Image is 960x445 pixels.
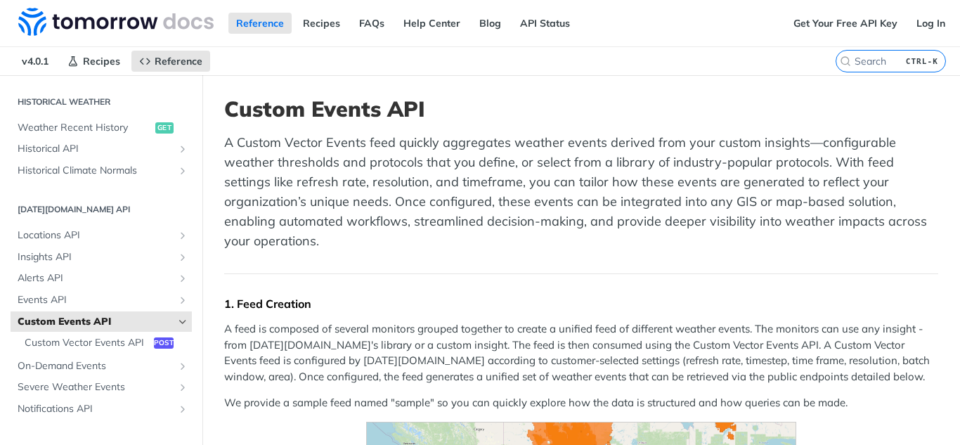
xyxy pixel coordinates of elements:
[177,273,188,284] button: Show subpages for Alerts API
[18,315,174,329] span: Custom Events API
[11,399,192,420] a: Notifications APIShow subpages for Notifications API
[177,361,188,372] button: Show subpages for On-Demand Events
[18,359,174,373] span: On-Demand Events
[60,51,128,72] a: Recipes
[18,164,174,178] span: Historical Climate Normals
[11,138,192,160] a: Historical APIShow subpages for Historical API
[224,96,938,122] h1: Custom Events API
[18,271,174,285] span: Alerts API
[224,297,938,311] div: 1. Feed Creation
[909,13,953,34] a: Log In
[11,268,192,289] a: Alerts APIShow subpages for Alerts API
[472,13,509,34] a: Blog
[11,247,192,268] a: Insights APIShow subpages for Insights API
[177,252,188,263] button: Show subpages for Insights API
[18,228,174,243] span: Locations API
[18,293,174,307] span: Events API
[18,250,174,264] span: Insights API
[11,356,192,377] a: On-Demand EventsShow subpages for On-Demand Events
[228,13,292,34] a: Reference
[840,56,851,67] svg: Search
[177,316,188,328] button: Hide subpages for Custom Events API
[177,382,188,393] button: Show subpages for Severe Weather Events
[177,143,188,155] button: Show subpages for Historical API
[83,55,120,67] span: Recipes
[155,55,202,67] span: Reference
[18,380,174,394] span: Severe Weather Events
[18,402,174,416] span: Notifications API
[155,122,174,134] span: get
[295,13,348,34] a: Recipes
[351,13,392,34] a: FAQs
[11,225,192,246] a: Locations APIShow subpages for Locations API
[11,160,192,181] a: Historical Climate NormalsShow subpages for Historical Climate Normals
[177,230,188,241] button: Show subpages for Locations API
[396,13,468,34] a: Help Center
[18,8,214,36] img: Tomorrow.io Weather API Docs
[154,337,174,349] span: post
[902,54,942,68] kbd: CTRL-K
[786,13,905,34] a: Get Your Free API Key
[224,321,938,385] p: A feed is composed of several monitors grouped together to create a unified feed of different wea...
[11,117,192,138] a: Weather Recent Historyget
[512,13,578,34] a: API Status
[11,96,192,108] h2: Historical Weather
[177,165,188,176] button: Show subpages for Historical Climate Normals
[11,311,192,333] a: Custom Events APIHide subpages for Custom Events API
[131,51,210,72] a: Reference
[11,290,192,311] a: Events APIShow subpages for Events API
[18,121,152,135] span: Weather Recent History
[14,51,56,72] span: v4.0.1
[224,133,938,251] p: A Custom Vector Events feed quickly aggregates weather events derived from your custom insights—c...
[18,333,192,354] a: Custom Vector Events APIpost
[177,295,188,306] button: Show subpages for Events API
[25,336,150,350] span: Custom Vector Events API
[11,203,192,216] h2: [DATE][DOMAIN_NAME] API
[18,142,174,156] span: Historical API
[224,395,938,411] p: We provide a sample feed named "sample" so you can quickly explore how the data is structured and...
[177,404,188,415] button: Show subpages for Notifications API
[11,377,192,398] a: Severe Weather EventsShow subpages for Severe Weather Events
